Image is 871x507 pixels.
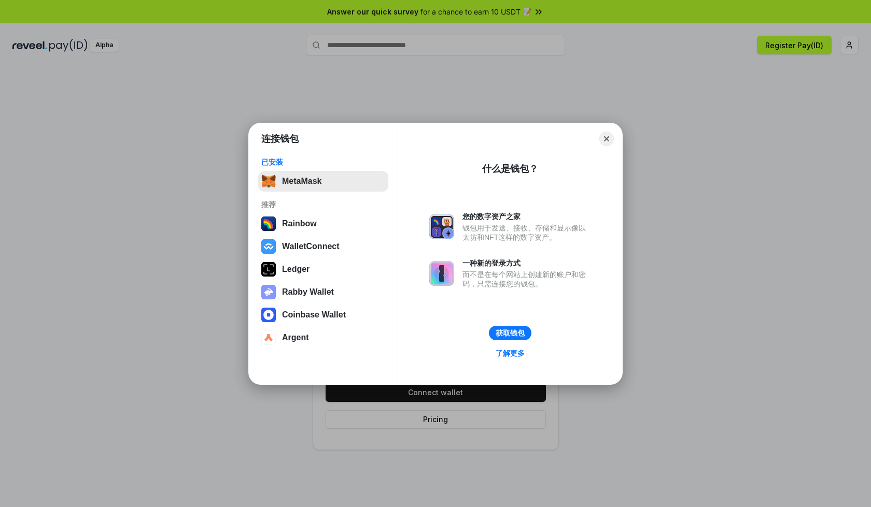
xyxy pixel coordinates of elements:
[258,282,388,302] button: Rabby Wallet
[261,239,276,254] img: svg+xml,%3Csvg%20width%3D%2228%22%20height%3D%2228%22%20viewBox%3D%220%200%2028%2028%22%20fill%3D...
[462,270,591,288] div: 而不是在每个网站上创建新的账户和密码，只需连接您的钱包。
[261,133,299,145] h1: 连接钱包
[258,171,388,192] button: MetaMask
[282,310,346,320] div: Coinbase Wallet
[496,349,525,358] div: 了解更多
[261,308,276,322] img: svg+xml,%3Csvg%20width%3D%2228%22%20height%3D%2228%22%20viewBox%3D%220%200%2028%2028%22%20fill%3D...
[282,333,309,342] div: Argent
[482,163,538,175] div: 什么是钱包？
[429,261,454,286] img: svg+xml,%3Csvg%20xmlns%3D%22http%3A%2F%2Fwww.w3.org%2F2000%2Fsvg%22%20fill%3D%22none%22%20viewBox...
[282,242,340,251] div: WalletConnect
[261,174,276,189] img: svg+xml,%3Csvg%20fill%3D%22none%22%20height%3D%2233%22%20viewBox%3D%220%200%2035%2033%22%20width%...
[258,305,388,325] button: Coinbase Wallet
[462,223,591,242] div: 钱包用于发送、接收、存储和显示像以太坊和NFT这样的数字资产。
[489,326,531,340] button: 获取钱包
[282,177,321,186] div: MetaMask
[282,265,310,274] div: Ledger
[258,213,388,234] button: Rainbow
[258,327,388,348] button: Argent
[282,219,317,228] div: Rainbow
[261,216,276,231] img: svg+xml,%3Csvg%20width%3D%22120%22%20height%3D%22120%22%20viewBox%3D%220%200%20120%20120%22%20fil...
[489,346,531,360] a: 了解更多
[496,328,525,338] div: 获取钱包
[261,200,385,209] div: 推荐
[261,285,276,299] img: svg+xml,%3Csvg%20xmlns%3D%22http%3A%2F%2Fwww.w3.org%2F2000%2Fsvg%22%20fill%3D%22none%22%20viewBox...
[599,132,614,146] button: Close
[258,236,388,257] button: WalletConnect
[261,262,276,277] img: svg+xml,%3Csvg%20xmlns%3D%22http%3A%2F%2Fwww.w3.org%2F2000%2Fsvg%22%20width%3D%2228%22%20height%3...
[261,330,276,345] img: svg+xml,%3Csvg%20width%3D%2228%22%20height%3D%2228%22%20viewBox%3D%220%200%2028%2028%22%20fill%3D...
[462,258,591,268] div: 一种新的登录方式
[462,212,591,221] div: 您的数字资产之家
[258,259,388,280] button: Ledger
[261,157,385,167] div: 已安装
[282,287,334,297] div: Rabby Wallet
[429,214,454,239] img: svg+xml,%3Csvg%20xmlns%3D%22http%3A%2F%2Fwww.w3.org%2F2000%2Fsvg%22%20fill%3D%22none%22%20viewBox...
